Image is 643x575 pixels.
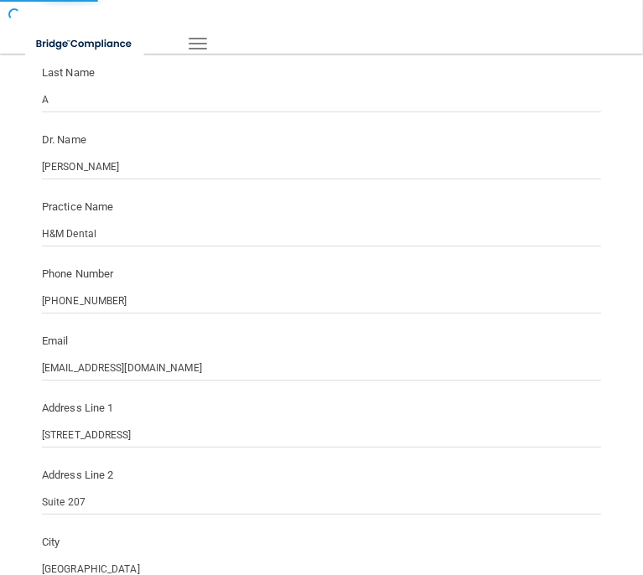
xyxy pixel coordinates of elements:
label: City [29,532,72,552]
label: Dr. Name [29,130,99,150]
label: Practice Name [29,197,126,217]
img: bridge_compliance_login_screen.278c3ca4.svg [25,27,144,61]
input: Practice Name [42,221,601,246]
input: Address Line 2 [42,490,601,515]
input: Doctor Name [42,154,601,179]
iframe: Drift Widget Chat Controller [559,490,623,554]
input: Last Name [42,87,601,112]
input: Email [42,355,601,381]
label: Address Line 2 [29,465,126,485]
label: Address Line 1 [29,398,126,418]
input: (___) ___-____ [42,288,601,313]
label: Email [29,331,81,351]
label: Phone Number [29,264,126,284]
input: Address Line 1 [42,422,601,448]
